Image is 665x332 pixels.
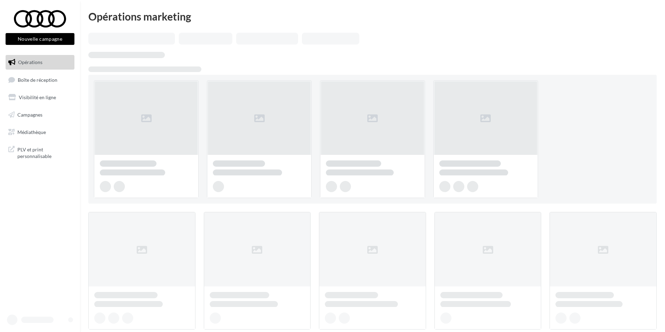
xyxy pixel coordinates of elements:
span: Campagnes [17,112,42,118]
a: Opérations [4,55,76,70]
span: PLV et print personnalisable [17,145,72,160]
span: Médiathèque [17,129,46,135]
a: PLV et print personnalisable [4,142,76,163]
span: Visibilité en ligne [19,94,56,100]
a: Médiathèque [4,125,76,140]
a: Campagnes [4,108,76,122]
div: Opérations marketing [88,11,657,22]
a: Boîte de réception [4,72,76,87]
a: Visibilité en ligne [4,90,76,105]
span: Opérations [18,59,42,65]
button: Nouvelle campagne [6,33,74,45]
span: Boîte de réception [18,77,57,82]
